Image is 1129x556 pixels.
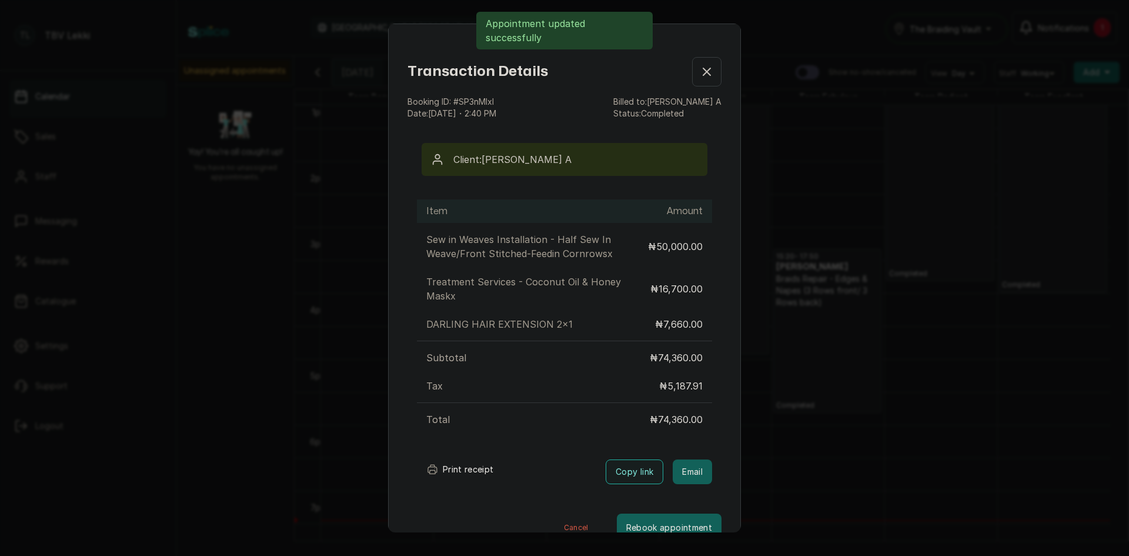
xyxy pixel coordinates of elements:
[613,108,722,119] p: Status: Completed
[606,460,663,484] button: Copy link
[655,317,703,331] p: ₦7,660.00
[426,204,447,218] h1: Item
[426,275,650,303] p: Treatment Services - Coconut Oil & Honey Mask x
[650,412,703,427] p: ₦74,360.00
[613,96,722,108] p: Billed to: [PERSON_NAME] A
[417,458,503,481] button: Print receipt
[659,379,703,393] p: ₦5,187.91
[407,108,496,119] p: Date: [DATE] ・ 2:40 PM
[673,460,712,484] button: Email
[407,61,548,82] h1: Transaction Details
[650,282,703,296] p: ₦16,700.00
[536,514,617,542] button: Cancel
[426,379,443,393] p: Tax
[426,351,466,365] p: Subtotal
[617,514,722,542] button: Rebook appointment
[407,96,496,108] p: Booking ID: # SP3nMIxl
[426,232,648,261] p: Sew in Weaves Installation - Half Sew In Weave/Front Stitched-Feedin Cornrows x
[426,317,573,331] p: DARLING HAIR EXTENSION 2 x 1
[486,16,643,45] p: Appointment updated successfully
[667,204,703,218] h1: Amount
[426,412,450,427] p: Total
[453,152,698,167] p: Client: [PERSON_NAME] A
[650,351,703,365] p: ₦74,360.00
[648,239,703,254] p: ₦50,000.00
